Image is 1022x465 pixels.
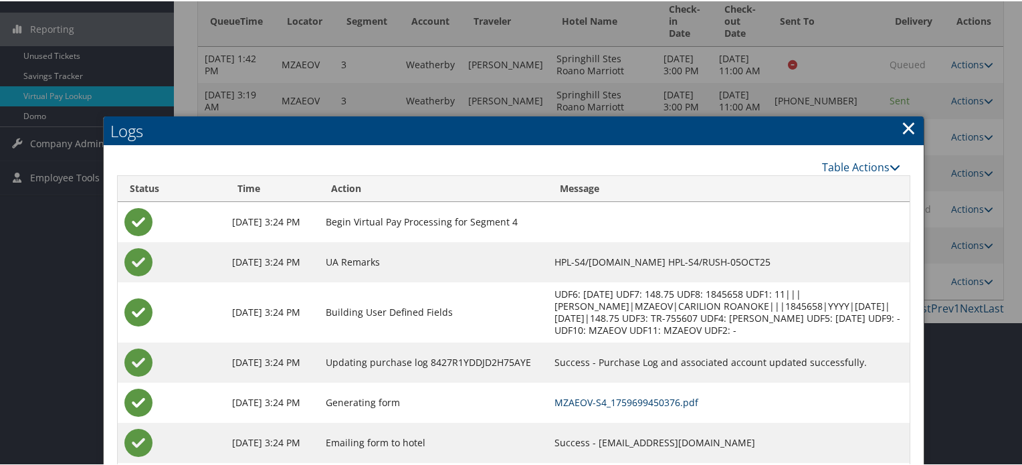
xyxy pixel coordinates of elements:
th: Time: activate to sort column ascending [225,175,320,201]
td: Building User Defined Fields [319,281,548,341]
td: Begin Virtual Pay Processing for Segment 4 [319,201,548,241]
td: [DATE] 3:24 PM [225,241,320,281]
td: HPL-S4/[DOMAIN_NAME] HPL-S4/RUSH-05OCT25 [548,241,910,281]
td: Success - [EMAIL_ADDRESS][DOMAIN_NAME] [548,422,910,462]
th: Status: activate to sort column ascending [118,175,225,201]
td: Updating purchase log 8427R1YDDJD2H75AYE [319,341,548,381]
a: MZAEOV-S4_1759699450376.pdf [554,395,698,407]
th: Message: activate to sort column ascending [548,175,910,201]
td: [DATE] 3:24 PM [225,422,320,462]
td: [DATE] 3:24 PM [225,381,320,422]
td: Generating form [319,381,548,422]
td: [DATE] 3:24 PM [225,281,320,341]
th: Action: activate to sort column ascending [319,175,548,201]
td: [DATE] 3:24 PM [225,341,320,381]
a: Close [901,113,916,140]
td: Emailing form to hotel [319,422,548,462]
td: Success - Purchase Log and associated account updated successfully. [548,341,910,381]
td: [DATE] 3:24 PM [225,201,320,241]
td: UDF6: [DATE] UDF7: 148.75 UDF8: 1845658 UDF1: 11|||[PERSON_NAME]|MZAEOV|CARILION ROANOKE|||184565... [548,281,910,341]
h2: Logs [104,115,924,145]
td: UA Remarks [319,241,548,281]
a: Table Actions [822,159,900,173]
